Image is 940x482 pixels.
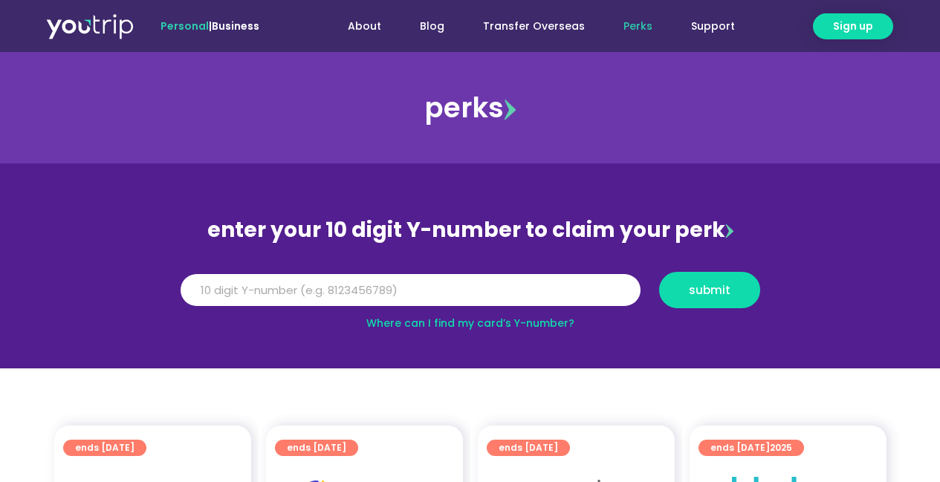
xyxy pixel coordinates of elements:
span: ends [DATE] [75,440,134,456]
span: Sign up [833,19,873,34]
form: Y Number [181,272,760,319]
a: ends [DATE]2025 [698,440,804,456]
span: ends [DATE] [287,440,346,456]
span: ends [DATE] [499,440,558,456]
a: Perks [604,13,672,40]
span: ends [DATE] [710,440,792,456]
input: 10 digit Y-number (e.g. 8123456789) [181,274,641,307]
a: Support [672,13,754,40]
a: Blog [401,13,464,40]
a: Transfer Overseas [464,13,604,40]
a: Sign up [813,13,893,39]
nav: Menu [299,13,754,40]
a: Business [212,19,259,33]
a: Where can I find my card’s Y-number? [366,316,574,330]
span: | [161,19,259,33]
button: submit [659,272,760,308]
a: ends [DATE] [63,440,146,456]
span: 2025 [770,441,792,454]
span: submit [689,284,730,296]
a: ends [DATE] [275,440,358,456]
div: enter your 10 digit Y-number to claim your perk [173,211,768,250]
a: ends [DATE] [487,440,570,456]
span: Personal [161,19,209,33]
a: About [328,13,401,40]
